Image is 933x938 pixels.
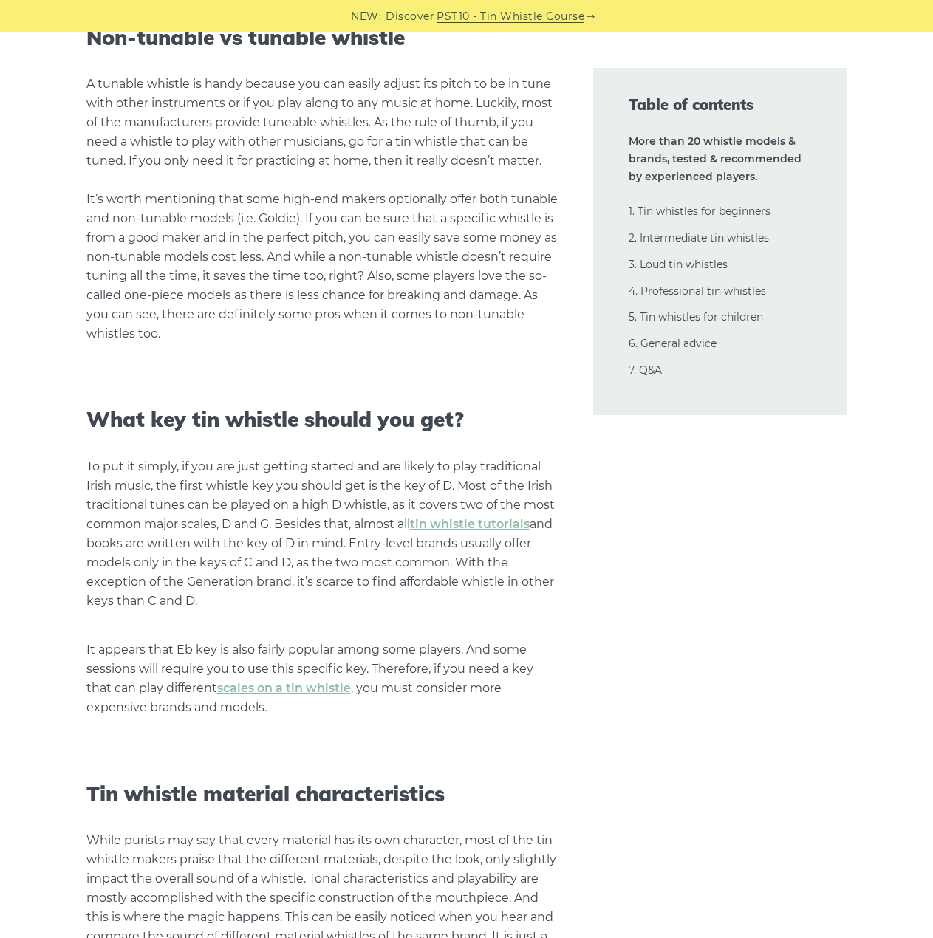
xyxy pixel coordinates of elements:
a: tin whistle tutorials [410,517,530,531]
a: 2. Intermediate tin whistles [629,231,769,244]
a: scales on a tin whistle [217,681,351,695]
span: NEW: [351,8,381,25]
span: Table of contents [629,95,812,115]
a: 7. Q&A [629,363,662,377]
h3: Non-tunable vs tunable whistle [86,25,558,50]
h3: Tin whistle material characteristics [86,781,558,807]
a: 3. Loud tin whistles [629,258,728,271]
h3: What key tin whistle should you get? [86,407,558,432]
a: PST10 - Tin Whistle Course [437,8,584,25]
a: 4. Professional tin whistles [629,284,766,298]
p: A tunable whistle is handy because you can easily adjust its pitch to be in tune with other instr... [86,75,558,343]
a: 5. Tin whistles for children [629,310,763,323]
a: 1. Tin whistles for beginners [629,205,770,218]
a: 6. General advice [629,337,717,350]
p: It appears that Eb key is also fairly popular among some players. And some sessions will require ... [86,640,558,717]
span: Discover [386,8,434,25]
p: To put it simply, if you are just getting started and are likely to play traditional Irish music,... [86,457,558,611]
strong: More than 20 whistle models & brands, tested & recommended by experienced players. [629,134,802,183]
